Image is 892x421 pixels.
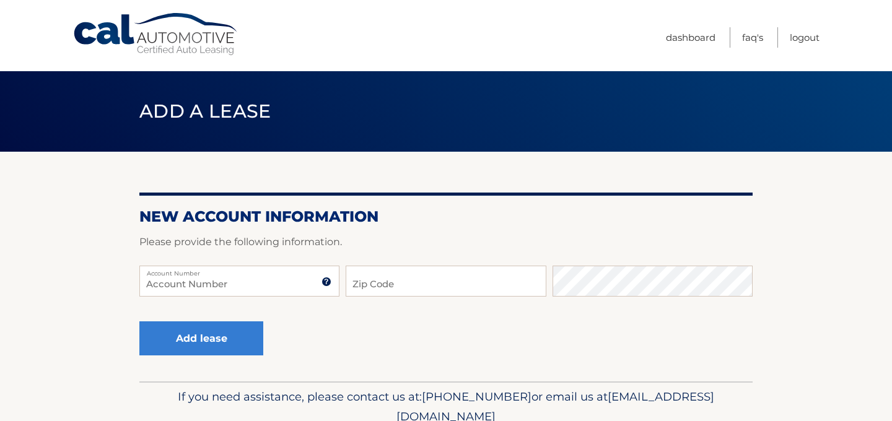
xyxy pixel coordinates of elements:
[139,233,753,251] p: Please provide the following information.
[139,207,753,226] h2: New Account Information
[666,27,715,48] a: Dashboard
[346,266,546,297] input: Zip Code
[139,100,271,123] span: Add a lease
[422,389,531,404] span: [PHONE_NUMBER]
[139,266,339,297] input: Account Number
[139,266,339,276] label: Account Number
[321,277,331,287] img: tooltip.svg
[742,27,763,48] a: FAQ's
[72,12,240,56] a: Cal Automotive
[139,321,263,355] button: Add lease
[790,27,820,48] a: Logout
